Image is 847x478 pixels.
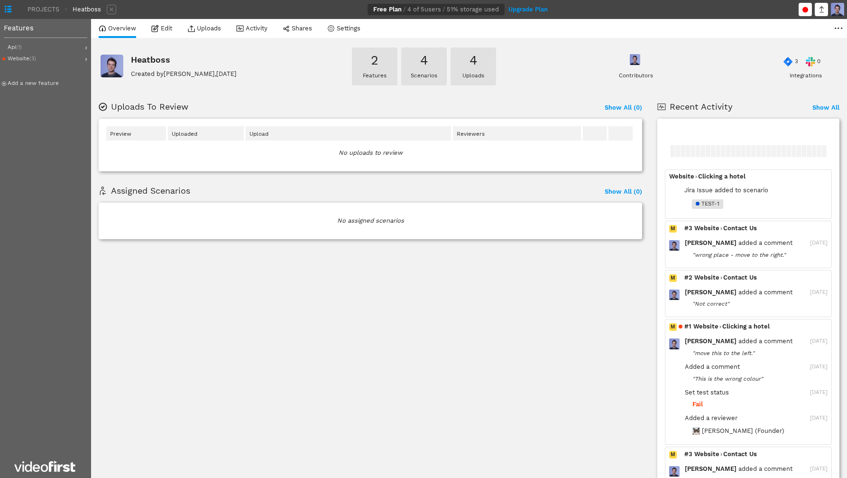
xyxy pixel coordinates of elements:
a: Activity [236,19,267,38]
span: ( 1 ) [16,44,22,50]
a: Uploads To ReviewShow All (0) [99,103,642,119]
div: Jira Issue added to scenario [684,187,768,194]
div: added a comment [685,338,792,345]
span: [PERSON_NAME] [685,289,738,296]
span: Contact Us [723,450,757,458]
a: 2Features [352,47,397,85]
div: ••• [834,26,843,32]
a: [PERSON_NAME] added a comment[DATE]"move this to the left." [685,338,828,364]
span: [PERSON_NAME] [685,337,738,345]
div: [PERSON_NAME] (Founder) [702,428,784,434]
div: Uploads To Review [111,103,605,111]
span: › [719,451,723,458]
span: › [719,274,723,281]
span: Contact Us [723,274,757,281]
a: M#1Website›Clicking a hotel [669,323,770,330]
div: added a comment [685,240,792,246]
div: [DATE] [810,338,828,345]
span: Free Plan [373,7,402,13]
div: Assigned Scenarios [111,187,605,195]
span: # 1 [684,323,691,330]
span: / [402,7,407,13]
a: Overview [99,19,136,38]
span: TEST-1 [696,200,719,207]
span: › [59,7,73,12]
a: 30Integrations [776,47,836,85]
span: Website [694,225,719,232]
div: Website [8,54,82,64]
span: No uploads to review [106,150,635,156]
a: M#3Website›Contact Us [669,225,757,232]
span: Uploads [197,26,221,32]
div: Uploads [462,73,484,79]
div: Integrations [790,73,822,79]
i: M [669,323,677,331]
a: TEST-1 [692,199,723,209]
a: Shares [283,19,312,38]
a: M#3Website›Contact Us [669,450,757,458]
div: [DATE] [810,466,828,472]
div: [DATE] [810,390,828,396]
i: M [669,274,677,282]
div: added a comment [685,290,792,296]
span: Activity [246,26,267,32]
span: 51% storage used [447,7,499,13]
div: Api [8,43,82,52]
div: Show All (0) [605,189,642,195]
span: Reviewers [457,131,485,137]
div: Features [363,73,387,79]
a: Upgrade Plan [508,7,548,13]
div: Created by [PERSON_NAME] , [DATE] [131,71,237,77]
div: 4 [462,54,485,69]
div: added a comment [685,466,792,472]
span: [PERSON_NAME] [685,239,738,246]
div: 2 [363,54,386,69]
a: Edit [151,19,172,38]
span: Clicking a hotel [698,173,746,180]
span: › [719,225,723,232]
div: Set test status [685,390,729,396]
span: No assigned scenarios [106,218,635,224]
a: M#2Website›Contact Us [669,274,757,281]
div: Show All (0) [605,105,642,111]
span: [PERSON_NAME] [685,465,738,472]
span: Website [694,274,719,281]
span: Contact Us [723,225,757,232]
span: Website [693,323,718,330]
span: # 3 [684,450,692,458]
span: Preview [110,131,131,137]
span: Website [669,173,694,180]
span: Website [694,450,719,458]
span: › [718,323,722,330]
div: Show All [812,105,839,111]
span: Upload [249,131,268,137]
div: 3 [795,59,806,65]
div: Contributors [619,73,653,79]
a: Uploads [187,19,221,38]
a: Website›Clicking a hotel [669,173,746,180]
span: " move this to the left. " [692,350,755,356]
span: 4 of 5 users [407,7,441,13]
a: Recent ActivityShow All [657,103,839,119]
span: Shares [292,26,312,32]
a: Added a comment[DATE]"This is the wrong colour" [685,364,828,390]
a: Free Plan /4 of 5users/ 51% storage used [368,4,508,16]
span: # 2 [684,274,692,281]
div: Recent Activity [670,103,812,111]
span: Overview [108,26,136,32]
span: Uploaded [172,131,197,137]
span: ( 3 ) [29,56,36,62]
span: " This is the wrong colour " [692,375,763,382]
a: [PERSON_NAME] added a comment[DATE]"wrong place - move to the right." [685,240,828,266]
span: Fail [692,401,703,408]
span: # 3 [684,225,692,232]
div: 4 [413,54,436,69]
a: Added a reviewer[DATE][PERSON_NAME] (Founder) [685,415,828,442]
div: › [82,55,91,63]
div: Scenarios [411,73,437,79]
i: M [669,451,677,459]
span: Add a new feature [8,81,59,86]
span: " Not correct " [692,300,729,307]
div: [DATE] [810,364,828,370]
span: / [441,7,447,13]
